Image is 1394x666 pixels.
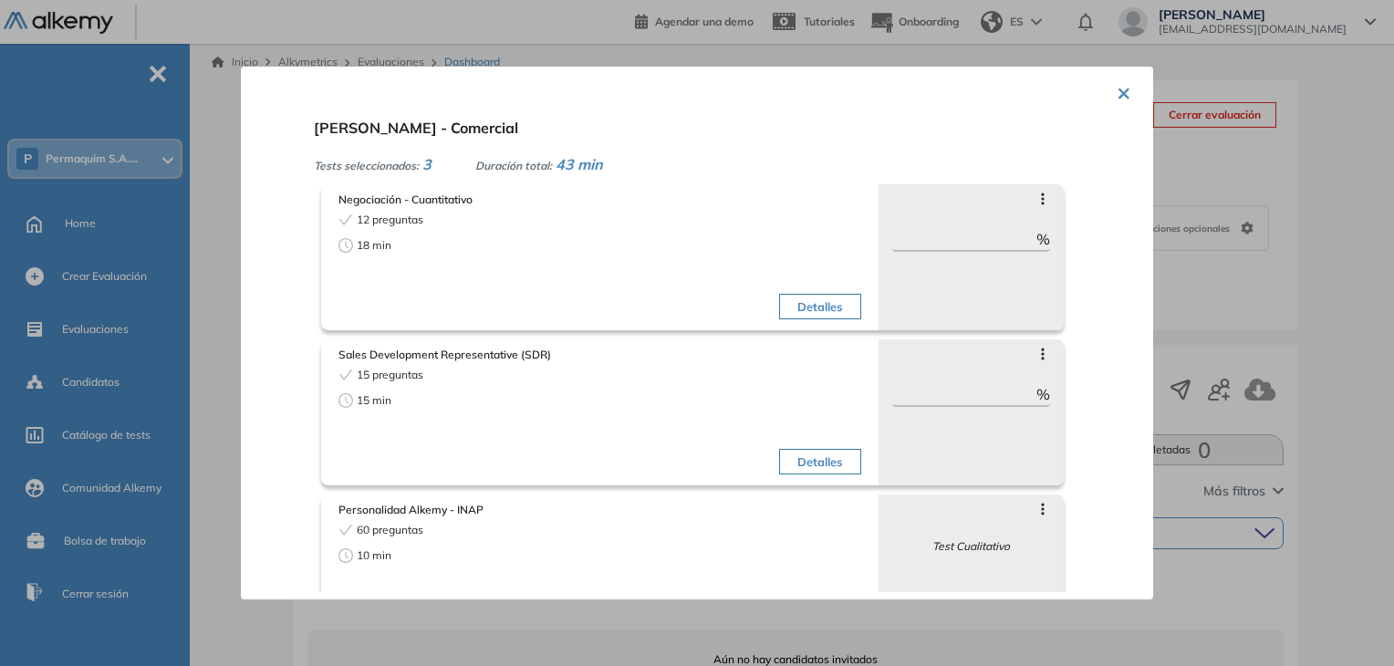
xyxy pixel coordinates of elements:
[357,212,423,228] span: 12 preguntas
[338,548,353,563] span: clock-circle
[932,538,1010,555] span: Test Cualitativo
[338,393,353,408] span: clock-circle
[779,294,860,319] button: Detalles
[779,449,860,474] button: Detalles
[314,159,419,172] span: Tests seleccionados:
[422,155,432,173] span: 3
[314,119,518,137] span: [PERSON_NAME] - Comercial
[338,192,861,208] span: Negociación - Cuantitativo
[357,237,391,254] span: 18 min
[1036,228,1050,250] span: %
[1036,383,1050,405] span: %
[1117,74,1131,109] button: ×
[475,159,552,172] span: Duración total:
[338,502,861,518] span: Personalidad Alkemy - INAP
[338,523,353,537] span: check
[357,367,423,383] span: 15 preguntas
[338,368,353,382] span: check
[357,547,391,564] span: 10 min
[357,522,423,538] span: 60 preguntas
[338,213,353,227] span: check
[338,347,861,363] span: Sales Development Representative (SDR)
[357,392,391,409] span: 15 min
[338,238,353,253] span: clock-circle
[556,155,603,173] span: 43 min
